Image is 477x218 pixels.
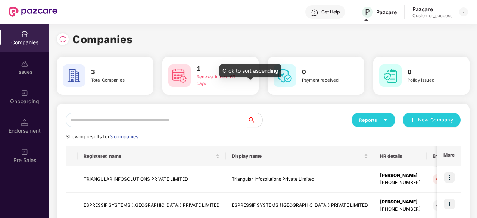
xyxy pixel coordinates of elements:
img: svg+xml;base64,PHN2ZyB4bWxucz0iaHR0cDovL3d3dy53My5vcmcvMjAwMC9zdmciIHdpZHRoPSI2MCIgaGVpZ2h0PSI2MC... [63,64,85,87]
span: Display name [232,153,362,159]
th: HR details [374,146,427,166]
img: svg+xml;base64,PHN2ZyBpZD0iSXNzdWVzX2Rpc2FibGVkIiB4bWxucz0iaHR0cDovL3d3dy53My5vcmcvMjAwMC9zdmciIH... [21,60,28,67]
div: [PERSON_NAME] [380,199,421,206]
div: [PHONE_NUMBER] [380,179,421,186]
span: Endorsements [433,153,472,159]
img: svg+xml;base64,PHN2ZyB4bWxucz0iaHR0cDovL3d3dy53My5vcmcvMjAwMC9zdmciIHdpZHRoPSI2MCIgaGVpZ2h0PSI2MC... [274,64,296,87]
div: Customer_success [412,13,452,19]
th: Display name [226,146,374,166]
span: caret-down [383,117,388,122]
img: svg+xml;base64,PHN2ZyBpZD0iUmVsb2FkLTMyeDMyIiB4bWxucz0iaHR0cDovL3d3dy53My5vcmcvMjAwMC9zdmciIHdpZH... [59,35,66,43]
span: New Company [418,116,453,124]
div: Payment received [302,77,349,84]
span: plus [410,117,415,123]
span: P [365,7,370,16]
img: svg+xml;base64,PHN2ZyB3aWR0aD0iMjAiIGhlaWdodD0iMjAiIHZpZXdCb3g9IjAgMCAyMCAyMCIgZmlsbD0ibm9uZSIgeG... [21,89,28,97]
div: [PERSON_NAME] [380,172,421,179]
div: Total Companies [91,77,138,84]
h3: 0 [302,67,349,77]
h3: 0 [408,67,454,77]
td: TRIANGULAR INFOSOLUTIONS PRIVATE LIMITED [78,166,226,193]
div: Policy issued [408,77,454,84]
div: [PHONE_NUMBER] [380,206,421,213]
div: Get Help [321,9,340,15]
img: svg+xml;base64,PHN2ZyB4bWxucz0iaHR0cDovL3d3dy53My5vcmcvMjAwMC9zdmciIHdpZHRoPSI2MCIgaGVpZ2h0PSI2MC... [379,64,402,87]
img: svg+xml;base64,PHN2ZyBpZD0iQ29tcGFuaWVzIiB4bWxucz0iaHR0cDovL3d3dy53My5vcmcvMjAwMC9zdmciIHdpZHRoPS... [21,31,28,38]
h3: 3 [91,67,138,77]
button: search [247,113,263,127]
h3: 1 [197,64,243,74]
img: svg+xml;base64,PHN2ZyB4bWxucz0iaHR0cDovL3d3dy53My5vcmcvMjAwMC9zdmciIHdpZHRoPSI2MCIgaGVpZ2h0PSI2MC... [168,64,191,87]
span: Showing results for [66,134,140,139]
span: Registered name [84,153,214,159]
h1: Companies [72,31,133,48]
img: svg+xml;base64,PHN2ZyBpZD0iSGVscC0zMngzMiIgeG1sbnM9Imh0dHA6Ly93d3cudzMub3JnLzIwMDAvc3ZnIiB3aWR0aD... [311,9,318,16]
div: Renewal in next 60 days [197,74,243,87]
img: icon [444,199,455,209]
td: Triangular Infosolutions Private Limited [226,166,374,193]
img: svg+xml;base64,PHN2ZyB3aWR0aD0iMjAiIGhlaWdodD0iMjAiIHZpZXdCb3g9IjAgMCAyMCAyMCIgZmlsbD0ibm9uZSIgeG... [21,148,28,156]
span: search [247,117,262,123]
span: 3 companies. [110,134,140,139]
img: svg+xml;base64,PHN2ZyB3aWR0aD0iMTQuNSIgaGVpZ2h0PSIxNC41IiB2aWV3Qm94PSIwIDAgMTYgMTYiIGZpbGw9Im5vbm... [21,119,28,126]
div: Pazcare [376,9,397,16]
img: New Pazcare Logo [9,7,57,17]
div: Click to sort ascending [219,64,281,77]
img: icon [444,172,455,183]
th: More [437,146,461,166]
img: svg+xml;base64,PHN2ZyBpZD0iRHJvcGRvd24tMzJ4MzIiIHhtbG5zPSJodHRwOi8vd3d3LnczLm9yZy8yMDAwL3N2ZyIgd2... [461,9,467,15]
div: Pazcare [412,6,452,13]
div: Reports [359,116,388,124]
button: plusNew Company [403,113,461,127]
th: Registered name [78,146,226,166]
